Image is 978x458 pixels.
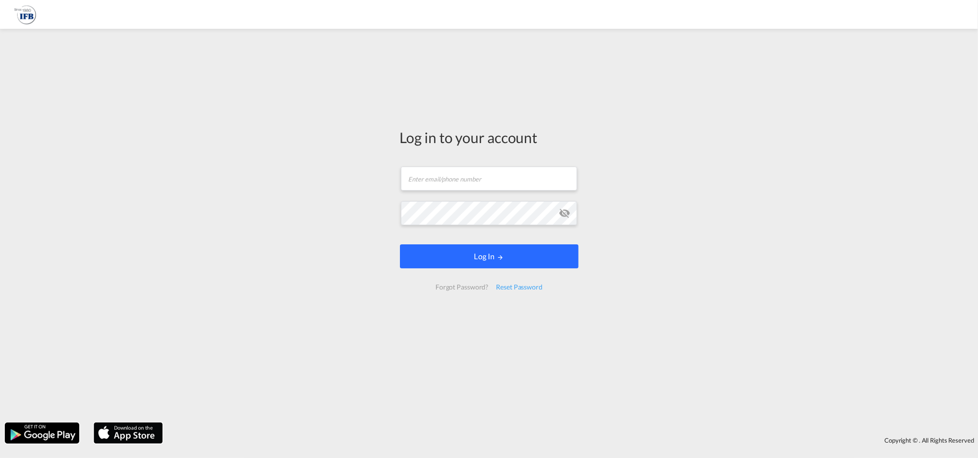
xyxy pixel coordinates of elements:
[401,167,577,191] input: Enter email/phone number
[492,278,546,296] div: Reset Password
[432,278,492,296] div: Forgot Password?
[400,244,579,268] button: LOGIN
[14,4,36,25] img: 2b726980256c11eeaa87296e05903fd5.png
[559,207,570,219] md-icon: icon-eye-off
[93,422,164,445] img: apple.png
[168,432,978,448] div: Copyright © . All Rights Reserved
[4,422,80,445] img: google.png
[400,127,579,147] div: Log in to your account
